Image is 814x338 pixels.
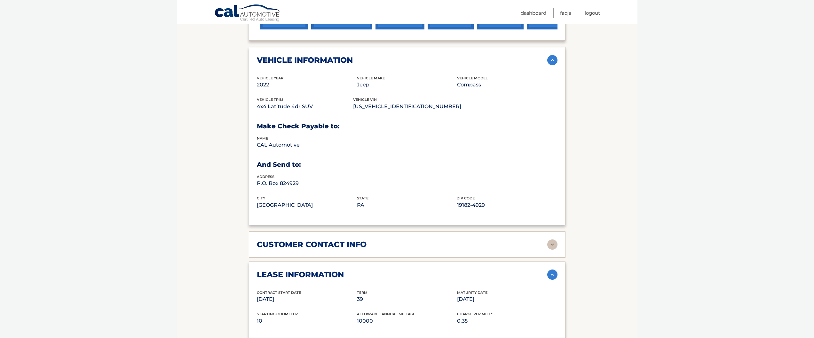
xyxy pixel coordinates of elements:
[357,196,368,200] span: state
[521,8,546,18] a: Dashboard
[357,312,415,316] span: Allowable Annual Mileage
[257,312,298,316] span: Starting Odometer
[357,295,457,304] p: 39
[257,179,357,188] p: P.O. Box 824929
[560,8,571,18] a: FAQ's
[257,102,353,111] p: 4x4 Latitude 4dr SUV
[257,55,353,65] h2: vehicle information
[357,80,457,89] p: Jeep
[585,8,600,18] a: Logout
[457,317,557,326] p: 0.35
[357,76,385,80] span: vehicle make
[357,201,457,210] p: PA
[457,80,557,89] p: Compass
[547,55,557,65] img: accordion-active.svg
[353,97,377,102] span: vehicle vin
[257,136,268,141] span: name
[257,122,557,130] h3: Make Check Payable to:
[257,240,367,249] h2: customer contact info
[257,196,265,200] span: city
[547,270,557,280] img: accordion-active.svg
[214,4,281,23] a: Cal Automotive
[257,161,557,169] h3: And Send to:
[547,239,557,250] img: accordion-rest.svg
[257,76,283,80] span: vehicle Year
[357,317,457,326] p: 10000
[457,196,475,200] span: zip code
[257,97,283,102] span: vehicle trim
[257,290,301,295] span: Contract Start Date
[357,290,367,295] span: Term
[257,141,357,149] p: CAL Automotive
[457,76,488,80] span: vehicle model
[457,201,557,210] p: 19182-4929
[257,295,357,304] p: [DATE]
[257,80,357,89] p: 2022
[257,317,357,326] p: 10
[257,174,274,179] span: address
[257,270,344,279] h2: lease information
[457,312,493,316] span: Charge Per Mile*
[457,290,487,295] span: Maturity Date
[353,102,461,111] p: [US_VEHICLE_IDENTIFICATION_NUMBER]
[457,295,557,304] p: [DATE]
[257,201,357,210] p: [GEOGRAPHIC_DATA]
